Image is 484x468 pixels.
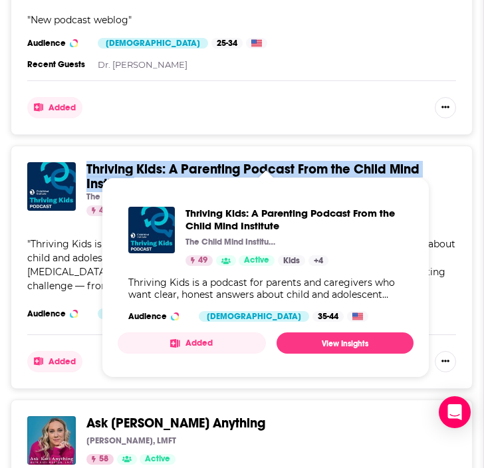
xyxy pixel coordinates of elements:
[118,332,266,354] button: Added
[27,238,455,292] span: Thriving Kids is a podcast for parents and caregivers who want clear, honest answers about child ...
[145,453,170,466] span: Active
[86,191,176,202] p: The Child Mind Institute
[98,59,187,70] a: Dr. [PERSON_NAME]
[99,453,108,466] span: 58
[128,277,403,300] div: Thriving Kids is a podcast for parents and caregivers who want clear, honest answers about child ...
[239,255,275,266] a: Active
[86,415,265,431] span: Ask [PERSON_NAME] Anything
[86,162,445,191] a: Thriving Kids: A Parenting Podcast From the Child Mind Institute
[185,237,275,247] p: The Child Mind Institute
[31,14,128,26] span: New podcast weblog
[27,416,76,465] img: Ask Kati Anything
[435,351,456,372] button: Show More Button
[86,205,114,216] a: 49
[308,255,328,266] a: +4
[27,59,87,70] h3: Recent Guests
[277,332,414,354] a: View Insights
[27,351,82,372] button: Added
[27,238,455,292] span: "
[128,311,188,322] h3: Audience
[86,416,265,431] a: Ask [PERSON_NAME] Anything
[27,162,76,211] img: Thriving Kids: A Parenting Podcast From the Child Mind Institute
[27,38,87,49] h3: Audience
[199,311,309,322] div: [DEMOGRAPHIC_DATA]
[27,308,87,319] h3: Audience
[86,454,114,465] a: 58
[140,454,176,465] a: Active
[244,254,269,267] span: Active
[98,38,208,49] div: [DEMOGRAPHIC_DATA]
[185,255,213,266] a: 49
[86,435,176,446] p: [PERSON_NAME], LMFT
[435,97,456,118] button: Show More Button
[27,97,82,118] button: Added
[198,254,207,267] span: 49
[185,207,403,232] a: Thriving Kids: A Parenting Podcast From the Child Mind Institute
[86,161,420,192] span: Thriving Kids: A Parenting Podcast From the Child Mind Institute
[312,311,344,322] div: 35-44
[128,207,175,253] img: Thriving Kids: A Parenting Podcast From the Child Mind Institute
[439,396,471,428] div: Open Intercom Messenger
[278,255,305,266] a: Kids
[27,14,132,26] span: " "
[98,308,208,319] div: [DEMOGRAPHIC_DATA]
[211,38,243,49] div: 25-34
[99,204,108,217] span: 49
